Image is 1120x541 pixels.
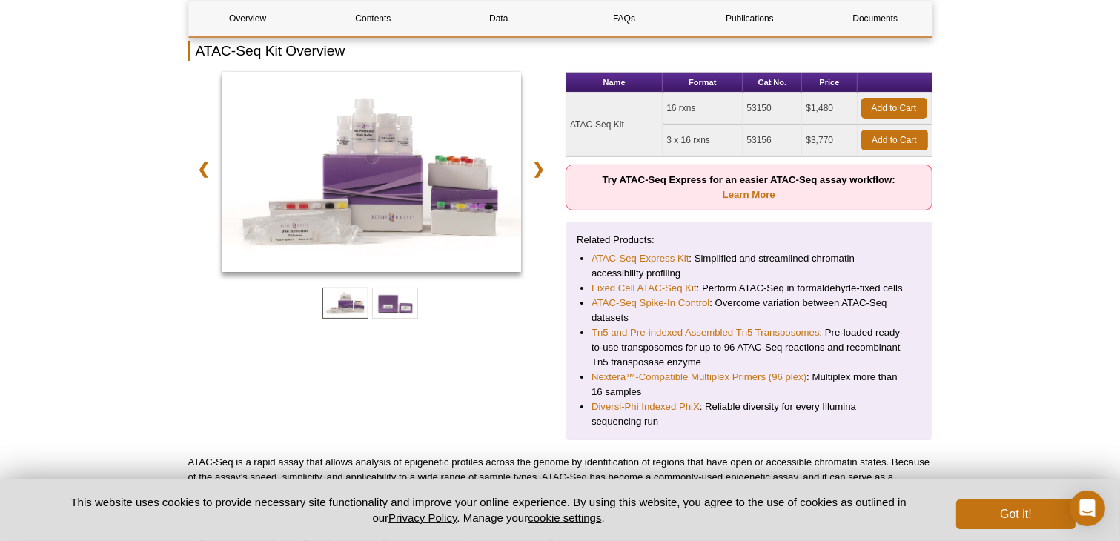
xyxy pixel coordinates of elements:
a: Data [440,1,557,36]
a: ATAC-Seq Kit [222,72,522,276]
a: Tn5 and Pre-indexed Assembled Tn5 Transposomes [592,325,820,340]
td: 16 rxns [663,93,743,125]
li: : Multiplex more than 16 samples [592,370,907,399]
th: Name [566,73,663,93]
img: ATAC-Seq Kit [222,72,522,272]
th: Format [663,73,743,93]
a: Learn More [723,189,775,200]
p: This website uses cookies to provide necessary site functionality and improve your online experie... [45,494,932,525]
th: Cat No. [743,73,802,93]
li: : Perform ATAC-Seq in formaldehyde-fixed cells [592,281,907,296]
td: ATAC-Seq Kit [566,93,663,156]
a: ❯ [523,152,554,186]
td: 3 x 16 rxns [663,125,743,156]
button: Got it! [956,499,1075,529]
a: Publications [691,1,809,36]
h2: ATAC-Seq Kit Overview [188,41,932,61]
a: Add to Cart [861,98,927,119]
a: Diversi-Phi Indexed PhiX [592,399,700,414]
a: FAQs [565,1,683,36]
li: : Overcome variation between ATAC-Seq datasets [592,296,907,325]
p: Related Products: [577,233,921,248]
a: Privacy Policy [388,511,457,524]
li: : Simplified and streamlined chromatin accessibility profiling [592,251,907,281]
a: Documents [816,1,934,36]
p: ATAC-Seq is a rapid assay that allows analysis of epigenetic profiles across the genome by identi... [188,455,932,499]
a: ❮ [188,152,220,186]
a: Fixed Cell ATAC-Seq Kit [592,281,697,296]
a: Nextera™-Compatible Multiplex Primers (96 plex) [592,370,806,385]
a: Overview [189,1,307,36]
strong: Try ATAC-Seq Express for an easier ATAC-Seq assay workflow: [603,174,895,200]
div: Open Intercom Messenger [1070,491,1105,526]
td: 53156 [743,125,802,156]
a: Contents [314,1,432,36]
a: ATAC-Seq Express Kit [592,251,689,266]
button: cookie settings [528,511,601,524]
td: $1,480 [802,93,857,125]
td: $3,770 [802,125,857,156]
li: : Pre-loaded ready-to-use transposomes for up to 96 ATAC-Seq reactions and recombinant Tn5 transp... [592,325,907,370]
a: ATAC-Seq Spike-In Control [592,296,709,311]
li: : Reliable diversity for every Illumina sequencing run [592,399,907,429]
a: Add to Cart [861,130,928,150]
td: 53150 [743,93,802,125]
th: Price [802,73,857,93]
